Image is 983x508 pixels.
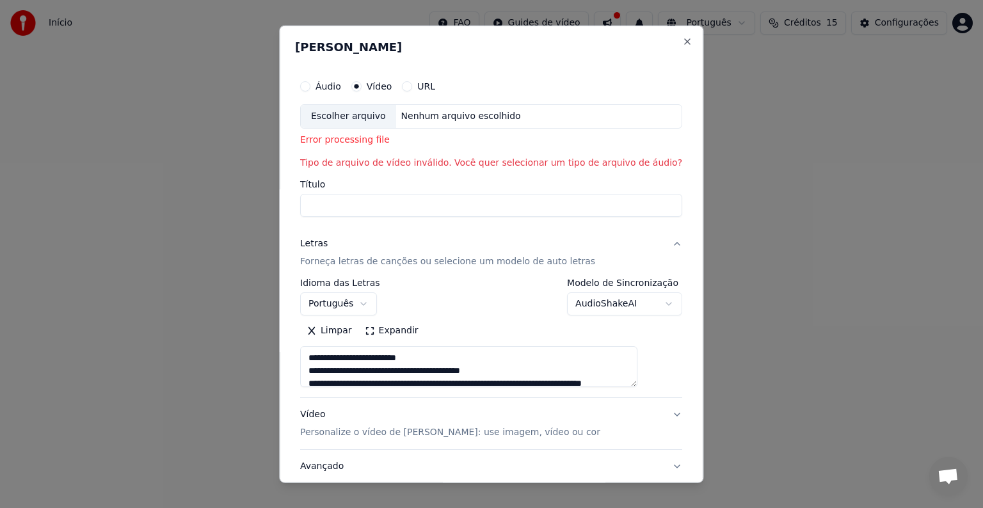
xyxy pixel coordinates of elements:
[300,450,682,483] button: Avançado
[316,82,341,91] label: Áudio
[300,180,682,189] label: Título
[300,255,595,268] p: Forneça letras de canções ou selecione um modelo de auto letras
[358,321,425,341] button: Expandir
[301,105,396,128] div: Escolher arquivo
[300,227,682,278] button: LetrasForneça letras de canções ou selecione um modelo de auto letras
[300,134,682,147] div: Error processing file
[300,237,328,250] div: Letras
[295,42,687,53] h2: [PERSON_NAME]
[300,321,358,341] button: Limpar
[367,82,392,91] label: Vídeo
[396,110,526,123] div: Nenhum arquivo escolhido
[418,82,436,91] label: URL
[300,157,682,170] p: Tipo de arquivo de vídeo inválido. Você quer selecionar um tipo de arquivo de áudio?
[568,278,683,287] label: Modelo de Sincronização
[300,278,682,397] div: LetrasForneça letras de canções ou selecione um modelo de auto letras
[300,408,600,439] div: Vídeo
[300,426,600,439] p: Personalize o vídeo de [PERSON_NAME]: use imagem, vídeo ou cor
[300,278,380,287] label: Idioma das Letras
[300,398,682,449] button: VídeoPersonalize o vídeo de [PERSON_NAME]: use imagem, vídeo ou cor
